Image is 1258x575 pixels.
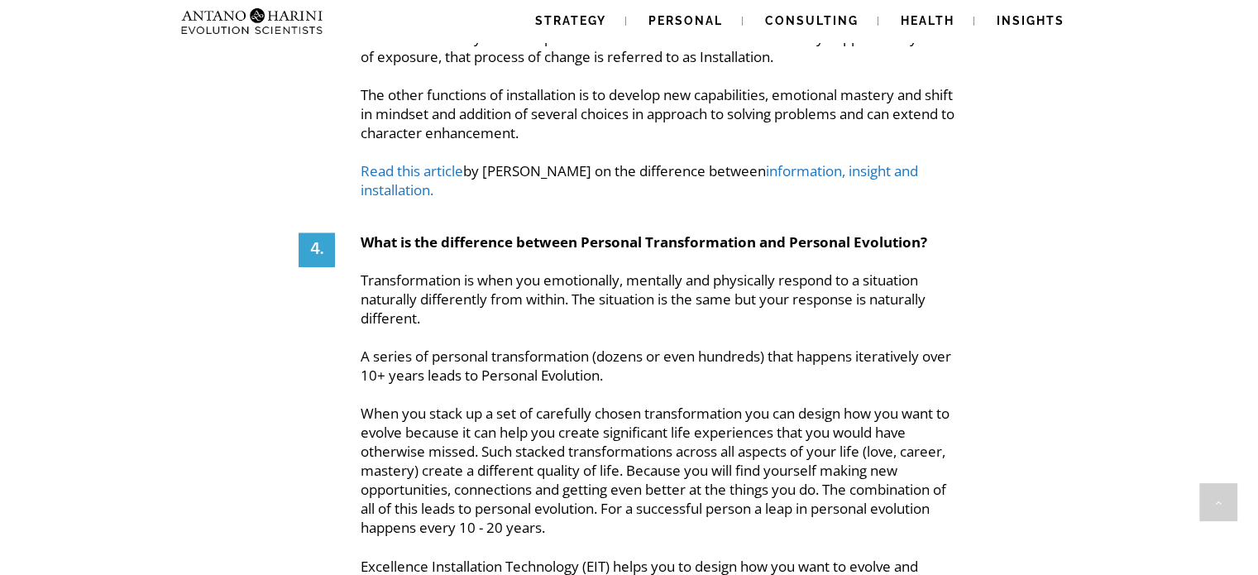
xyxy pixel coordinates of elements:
p: When you stack up a set of carefully chosen transformation you can design how you want to evolve ... [361,404,959,537]
span: Consulting [765,14,859,27]
a: Read this article [361,161,463,180]
span: Health [901,14,954,27]
span: Personal [648,14,723,27]
p: by [PERSON_NAME] on the difference between [361,142,959,199]
strong: What is the difference between Personal Transformation and Personal Evolution? [361,232,927,252]
p: A series of personal transformation (dozens or even hundreds) that happens iteratively over 10+ y... [361,347,959,385]
p: The other functions of installation is to develop new capabilities, emotional mastery and shift i... [361,85,959,142]
span: Strategy [535,14,606,27]
p: Transformation is when you emotionally, mentally and physically respond to a situation naturally ... [361,271,959,328]
strong: 4. [310,235,323,264]
a: information, insight and installation. [361,161,918,199]
span: Insights [997,14,1064,27]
